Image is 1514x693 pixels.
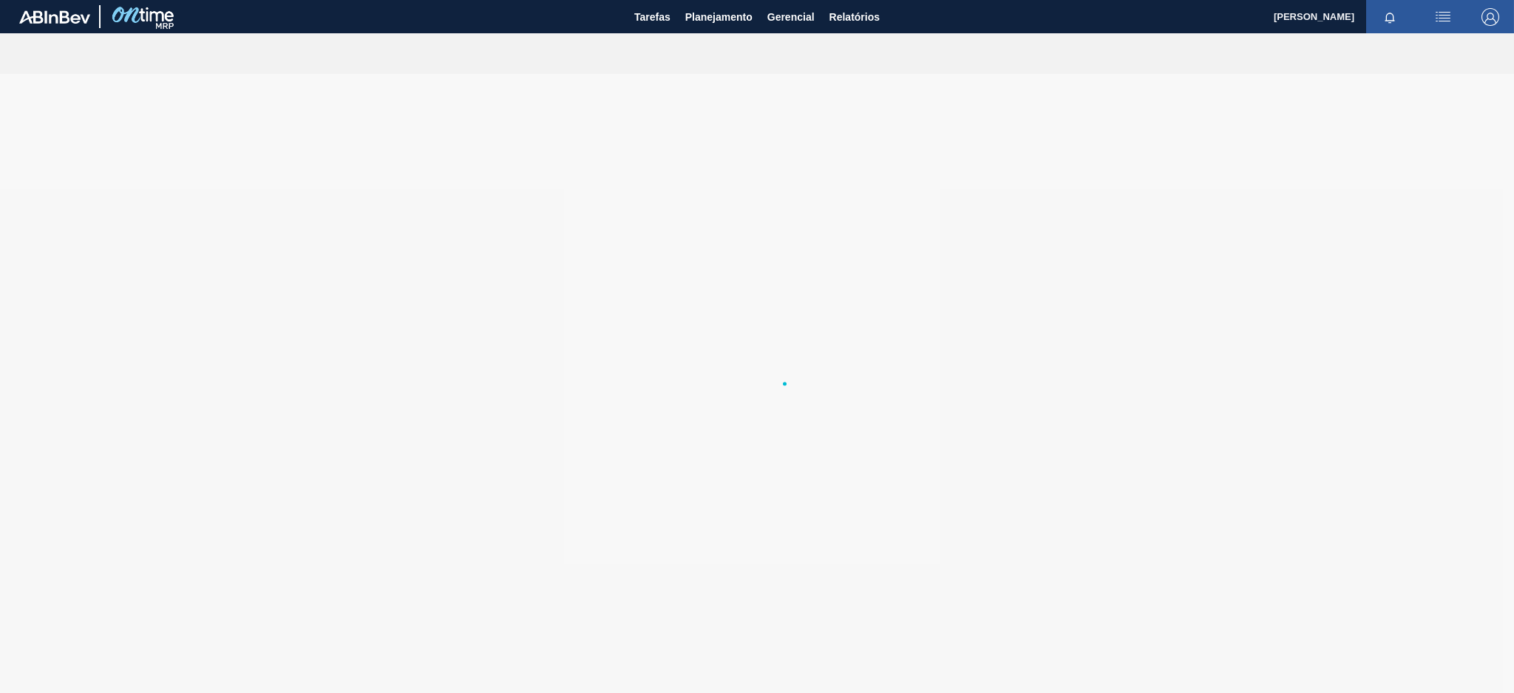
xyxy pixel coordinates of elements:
span: Tarefas [634,8,671,26]
img: userActions [1434,8,1452,26]
span: Relatórios [829,8,880,26]
img: TNhmsLtSVTkK8tSr43FrP2fwEKptu5GPRR3wAAAABJRU5ErkJggg== [19,10,90,24]
span: Gerencial [767,8,815,26]
img: Logout [1481,8,1499,26]
span: Planejamento [685,8,753,26]
button: Notificações [1366,7,1413,27]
